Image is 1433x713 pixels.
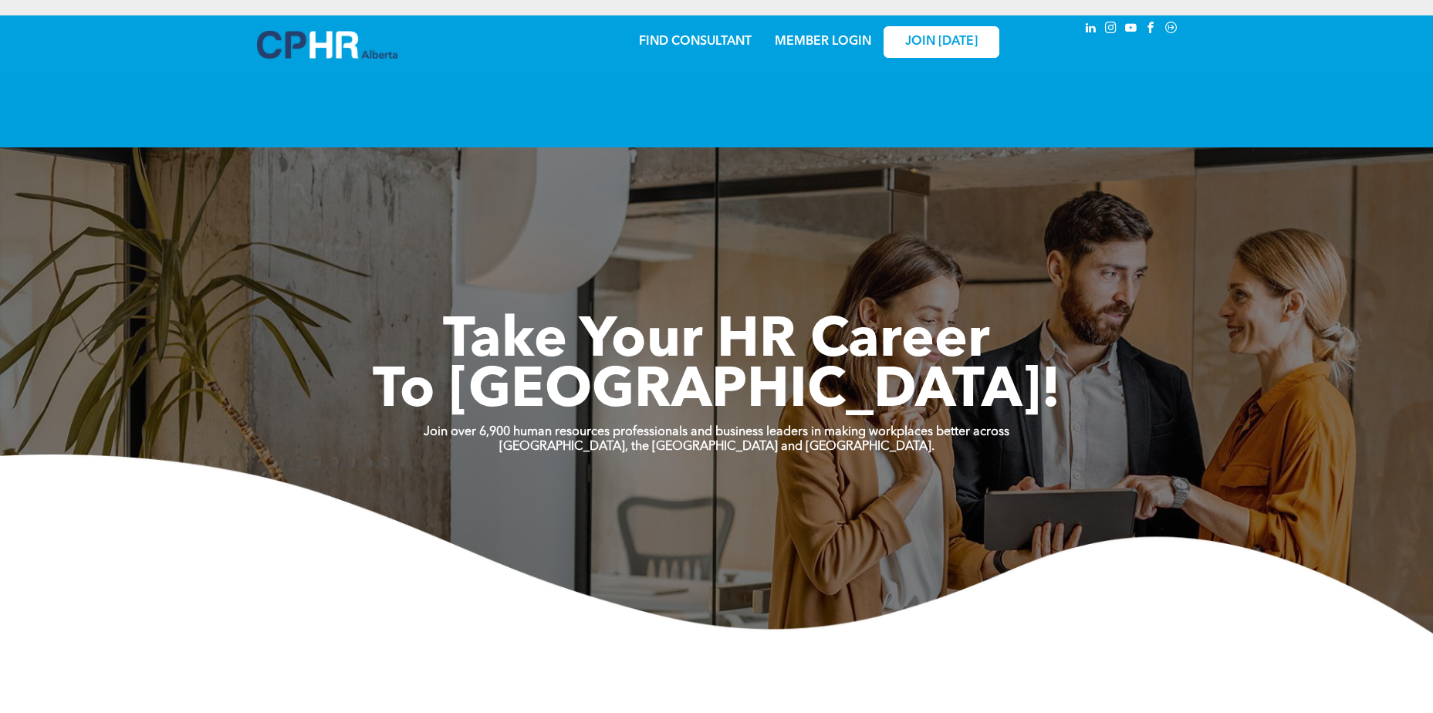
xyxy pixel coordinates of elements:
a: MEMBER LOGIN [775,35,871,48]
span: To [GEOGRAPHIC_DATA]! [373,364,1061,420]
img: A blue and white logo for cp alberta [257,31,397,59]
a: facebook [1143,19,1160,40]
strong: Join over 6,900 human resources professionals and business leaders in making workplaces better ac... [424,426,1009,438]
a: JOIN [DATE] [884,26,999,58]
a: instagram [1103,19,1120,40]
strong: [GEOGRAPHIC_DATA], the [GEOGRAPHIC_DATA] and [GEOGRAPHIC_DATA]. [499,441,934,453]
a: FIND CONSULTANT [639,35,752,48]
span: JOIN [DATE] [905,35,978,49]
span: Take Your HR Career [443,314,990,370]
a: Social network [1163,19,1180,40]
a: youtube [1123,19,1140,40]
a: linkedin [1083,19,1100,40]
